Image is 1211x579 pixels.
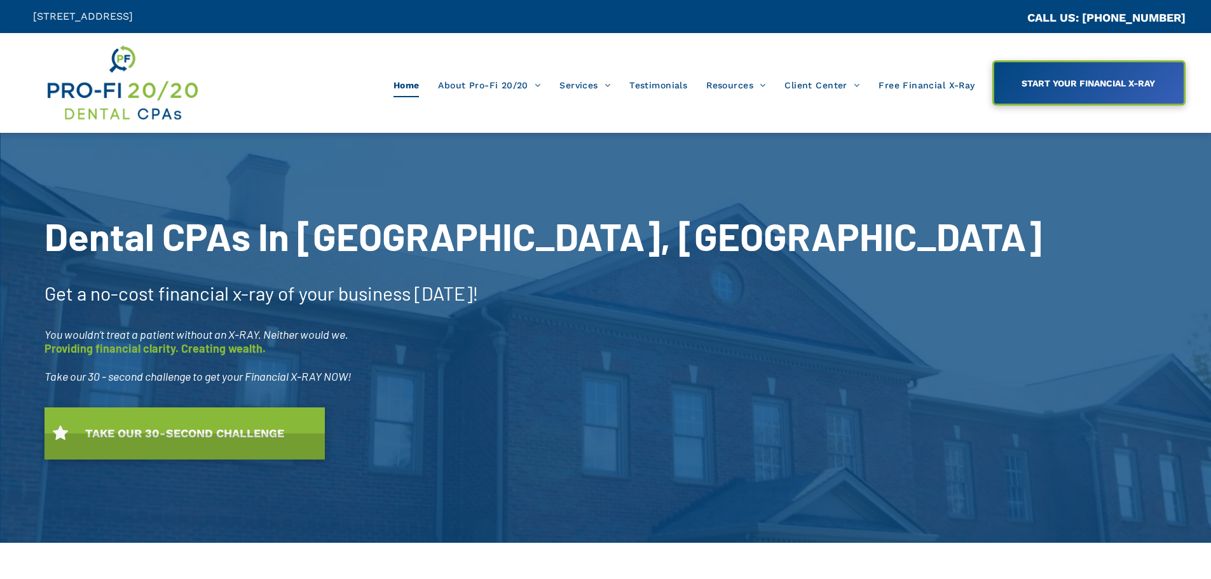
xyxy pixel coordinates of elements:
[81,420,289,446] span: TAKE OUR 30-SECOND CHALLENGE
[44,213,1042,259] span: Dental CPAs In [GEOGRAPHIC_DATA], [GEOGRAPHIC_DATA]
[384,73,429,97] a: Home
[33,10,133,22] span: [STREET_ADDRESS]
[973,12,1027,24] span: CA::CALLC
[1017,72,1160,95] span: START YOUR FINANCIAL X-RAY
[550,73,620,97] a: Services
[869,73,984,97] a: Free Financial X-Ray
[44,327,348,341] span: You wouldn’t treat a patient without an X-RAY. Neither would we.
[428,73,550,97] a: About Pro-Fi 20/20
[992,60,1186,106] a: START YOUR FINANCIAL X-RAY
[775,73,869,97] a: Client Center
[44,369,352,383] span: Take our 30 - second challenge to get your Financial X-RAY NOW!
[278,282,479,304] span: of your business [DATE]!
[90,282,274,304] span: no-cost financial x-ray
[44,407,325,460] a: TAKE OUR 30-SECOND CHALLENGE
[697,73,775,97] a: Resources
[44,282,86,304] span: Get a
[45,43,199,123] img: Get Dental CPA Consulting, Bookkeeping, & Bank Loans
[620,73,697,97] a: Testimonials
[44,341,266,355] span: Providing financial clarity. Creating wealth.
[1027,11,1186,24] a: CALL US: [PHONE_NUMBER]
